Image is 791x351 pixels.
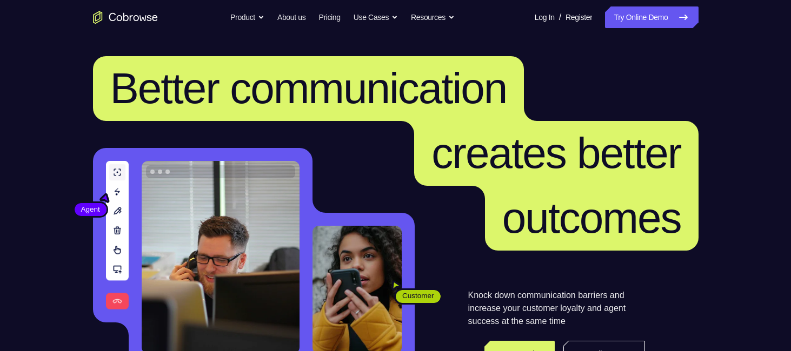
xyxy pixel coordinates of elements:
[93,11,158,24] a: Go to the home page
[411,6,455,28] button: Resources
[431,129,681,177] span: creates better
[277,6,305,28] a: About us
[535,6,555,28] a: Log In
[605,6,698,28] a: Try Online Demo
[559,11,561,24] span: /
[468,289,645,328] p: Knock down communication barriers and increase your customer loyalty and agent success at the sam...
[354,6,398,28] button: Use Cases
[502,194,681,242] span: outcomes
[318,6,340,28] a: Pricing
[110,64,507,112] span: Better communication
[230,6,264,28] button: Product
[566,6,592,28] a: Register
